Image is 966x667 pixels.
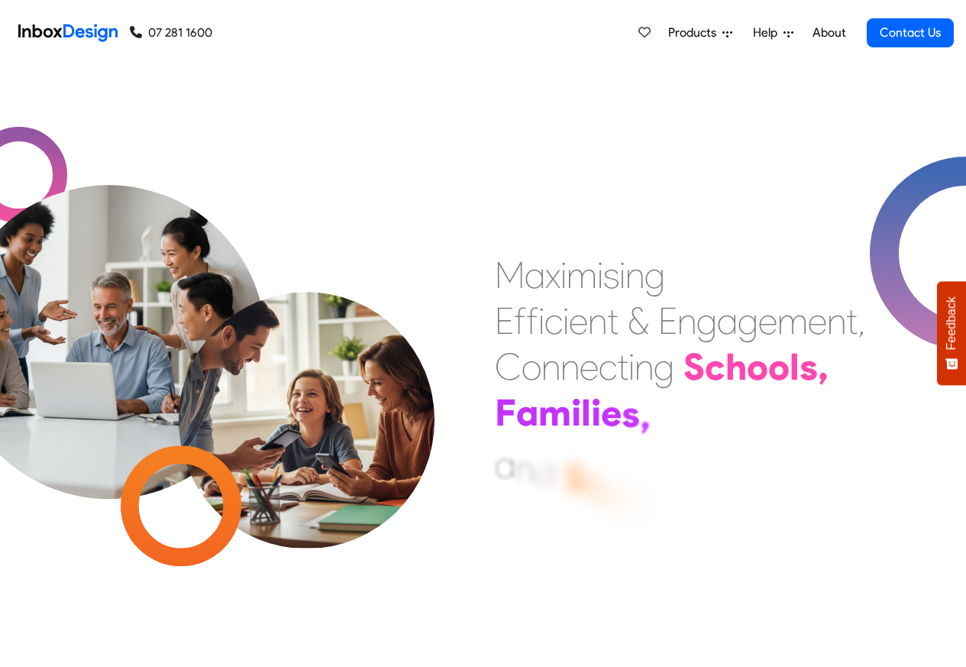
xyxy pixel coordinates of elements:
div: n [588,298,607,344]
div: e [808,298,827,344]
a: 07 281 1600 [130,24,212,42]
div: o [522,344,541,390]
div: u [601,470,622,516]
div: , [818,344,829,390]
span: Products [668,24,722,42]
div: m [567,252,597,298]
div: , [640,393,651,439]
a: Help [747,18,800,48]
div: t [607,298,619,344]
div: e [758,298,777,344]
div: g [738,298,758,344]
div: S [564,456,586,502]
div: a [495,442,515,487]
div: x [545,252,561,298]
div: & [628,298,649,344]
div: g [696,298,717,344]
span: Feedback [945,296,958,350]
div: E [495,298,514,344]
div: M [495,252,525,298]
div: i [538,298,544,344]
div: a [717,298,738,344]
div: a [516,390,538,435]
a: Contact Us [867,18,954,47]
div: n [561,344,580,390]
div: c [705,344,725,390]
div: s [800,344,818,390]
div: n [515,445,535,491]
div: i [571,390,581,435]
div: s [603,252,619,298]
div: f [514,298,526,344]
div: n [625,252,645,298]
div: m [777,298,808,344]
a: Products [662,18,738,48]
div: n [635,344,654,390]
div: c [544,298,563,344]
div: t [617,344,628,390]
div: o [768,344,790,390]
div: i [591,390,601,435]
div: t [586,462,601,508]
div: n [541,344,561,390]
div: d [535,450,555,496]
div: o [747,344,768,390]
div: n [677,298,696,344]
div: a [525,252,545,298]
div: l [581,390,591,435]
div: i [628,344,635,390]
div: F [495,390,516,435]
div: s [622,391,640,437]
div: i [561,252,567,298]
div: C [495,344,522,390]
span: Help [753,24,783,42]
div: Maximising Efficient & Engagement, Connecting Schools, Families, and Students. [495,252,865,481]
div: h [725,344,747,390]
img: parents_with_child.png [147,228,467,549]
div: e [601,390,622,435]
div: S [683,344,705,390]
div: l [790,344,800,390]
div: d [622,478,645,524]
div: E [658,298,677,344]
div: f [526,298,538,344]
div: , [858,298,865,344]
div: t [846,298,858,344]
div: i [597,252,603,298]
div: e [569,298,588,344]
div: m [538,390,571,435]
div: c [599,344,617,390]
div: g [645,252,665,298]
div: i [619,252,625,298]
button: Feedback - Show survey [937,281,966,385]
div: i [563,298,569,344]
a: About [808,18,850,48]
div: e [580,344,599,390]
div: g [654,344,674,390]
div: n [827,298,846,344]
